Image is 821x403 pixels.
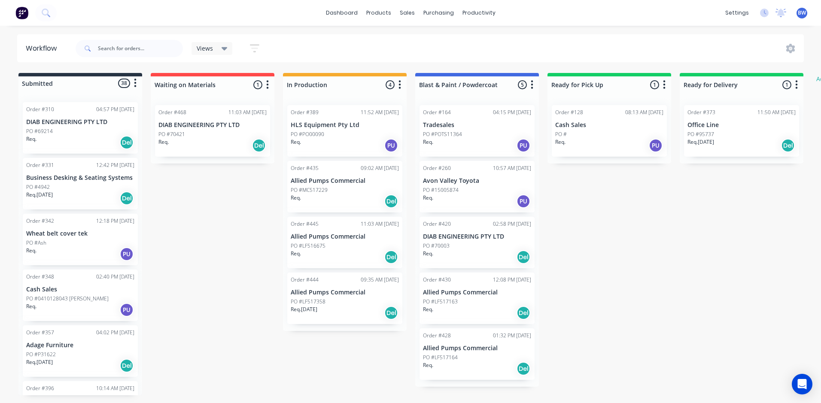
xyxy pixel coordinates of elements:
div: Order #46811:03 AM [DATE]DIAB ENGINEERING PTY LTDPO #70421Req.Del [155,105,270,157]
div: Order #33112:42 PM [DATE]Business Desking & Seating SystemsPO #4942Req.[DATE]Del [23,158,138,209]
p: Adage Furniture [26,342,134,349]
img: Factory [15,6,28,19]
p: PO #15005874 [423,186,459,194]
div: Order #42002:58 PM [DATE]DIAB ENGINEERING PTY LTDPO #70003Req.Del [420,217,535,268]
div: 11:03 AM [DATE] [228,109,267,116]
div: 12:08 PM [DATE] [493,276,531,284]
p: DIAB ENGINEERING PTY LTD [26,118,134,126]
div: Order #435 [291,164,319,172]
p: Req. [26,135,36,143]
div: 01:32 PM [DATE] [493,332,531,339]
div: 11:50 AM [DATE] [757,109,796,116]
p: PO #P31622 [26,351,56,358]
div: Order #44409:35 AM [DATE]Allied Pumps CommercialPO #LF517358Req.[DATE]Del [287,273,402,324]
div: PU [384,139,398,152]
div: products [362,6,395,19]
span: BW [798,9,806,17]
p: Req. [423,306,433,313]
p: Req. [26,303,36,310]
div: PU [517,139,530,152]
span: Views [197,44,213,53]
p: Office Line [687,121,796,129]
div: Order #389 [291,109,319,116]
p: Avon Valley Toyota [423,177,531,185]
p: Req. [423,250,433,258]
p: Req. [423,138,433,146]
div: purchasing [419,6,458,19]
div: Del [384,250,398,264]
p: DIAB ENGINEERING PTY LTD [423,233,531,240]
div: Order #373 [687,109,715,116]
div: Order #420 [423,220,451,228]
p: PO #LF517358 [291,298,325,306]
div: 08:13 AM [DATE] [625,109,663,116]
div: 04:15 PM [DATE] [493,109,531,116]
div: Order #12808:13 AM [DATE]Cash SalesPO #Req.PU [552,105,667,157]
div: 12:18 PM [DATE] [96,217,134,225]
p: Cash Sales [26,286,134,293]
div: Del [517,250,530,264]
div: settings [721,6,753,19]
div: Order #16404:15 PM [DATE]TradesalesPO #POTS11364Req.PU [420,105,535,157]
p: HLS Equipment Pty Ltd [291,121,399,129]
p: Allied Pumps Commercial [423,289,531,296]
div: Order #26010:57 AM [DATE]Avon Valley ToyotaPO #15005874Req.PU [420,161,535,212]
div: Order #331 [26,161,54,169]
div: Order #342 [26,217,54,225]
div: 04:57 PM [DATE] [96,106,134,113]
a: dashboard [322,6,362,19]
div: Order #348 [26,273,54,281]
p: Req. [555,138,566,146]
p: Req. [DATE] [26,358,53,366]
div: Order #445 [291,220,319,228]
div: 11:03 AM [DATE] [361,220,399,228]
div: PU [649,139,663,152]
div: PU [120,247,134,261]
p: PO #LF516675 [291,242,325,250]
p: PO #POTS11364 [423,130,462,138]
div: Order #34212:18 PM [DATE]Wheat belt cover tekPO #AshReq.PU [23,214,138,265]
div: 10:57 AM [DATE] [493,164,531,172]
div: Order #430 [423,276,451,284]
div: 11:52 AM [DATE] [361,109,399,116]
p: Req. [423,194,433,202]
div: Order #43509:02 AM [DATE]Allied Pumps CommercialPO #MC517229Req.Del [287,161,402,212]
div: 09:02 AM [DATE] [361,164,399,172]
div: 12:42 PM [DATE] [96,161,134,169]
div: productivity [458,6,500,19]
div: Order #260 [423,164,451,172]
p: Req. [26,247,36,255]
div: Order #35704:02 PM [DATE]Adage FurniturePO #P31622Req.[DATE]Del [23,325,138,377]
div: Order #164 [423,109,451,116]
p: DIAB ENGINEERING PTY LTD [158,121,267,129]
div: Order #128 [555,109,583,116]
div: Order #42801:32 PM [DATE]Allied Pumps CommercialPO #LF517164Req.Del [420,328,535,380]
div: Del [781,139,795,152]
div: Del [517,362,530,376]
div: Del [120,191,134,205]
p: Req. [291,138,301,146]
p: PO #4942 [26,183,50,191]
p: PO #PO00090 [291,130,324,138]
p: Allied Pumps Commercial [423,345,531,352]
p: Business Desking & Seating Systems [26,174,134,182]
p: Req. [DATE] [26,191,53,199]
div: Order #396 [26,385,54,392]
p: PO #70421 [158,130,185,138]
div: Del [517,306,530,320]
p: Allied Pumps Commercial [291,233,399,240]
div: Order #38911:52 AM [DATE]HLS Equipment Pty LtdPO #PO00090Req.PU [287,105,402,157]
div: Del [252,139,266,152]
p: Req. [423,361,433,369]
p: Allied Pumps Commercial [291,177,399,185]
div: Del [384,194,398,208]
p: PO #0410128043 [PERSON_NAME] [26,295,109,303]
p: PO # [555,130,567,138]
div: Workflow [26,43,61,54]
div: Order #310 [26,106,54,113]
p: PO #LF517163 [423,298,458,306]
div: 04:02 PM [DATE] [96,329,134,336]
div: Del [120,359,134,373]
p: Tradesales [423,121,531,129]
p: Wheat belt cover tek [26,230,134,237]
